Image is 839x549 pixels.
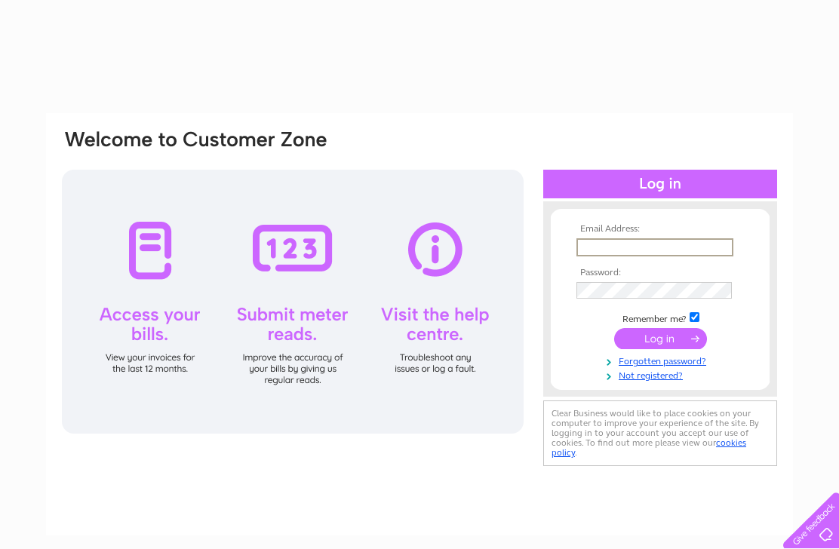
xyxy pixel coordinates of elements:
div: Clear Business would like to place cookies on your computer to improve your experience of the sit... [543,400,777,466]
th: Email Address: [573,224,748,235]
a: Forgotten password? [576,353,748,367]
a: cookies policy [552,437,746,458]
a: Not registered? [576,367,748,382]
th: Password: [573,268,748,278]
input: Submit [614,328,707,349]
td: Remember me? [573,310,748,325]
